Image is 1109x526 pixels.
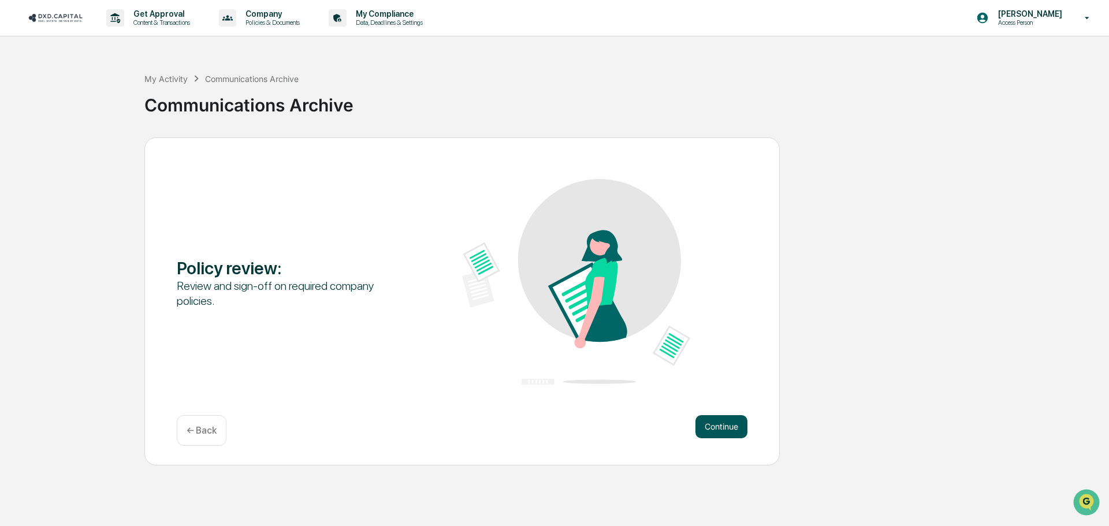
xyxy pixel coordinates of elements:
p: Access Person [989,18,1068,27]
p: Company [236,9,306,18]
div: Start new chat [39,88,189,100]
div: 🖐️ [12,147,21,156]
div: Communications Archive [205,74,299,84]
button: Continue [695,415,747,438]
img: 1746055101610-c473b297-6a78-478c-a979-82029cc54cd1 [12,88,32,109]
p: [PERSON_NAME] [989,9,1068,18]
div: We're available if you need us! [39,100,146,109]
div: 🔎 [12,169,21,178]
img: Policy review [462,179,690,385]
a: 🖐️Preclearance [7,141,79,162]
span: Data Lookup [23,167,73,179]
div: Policy review : [177,258,405,278]
div: Communications Archive [144,85,1103,115]
img: logo [28,12,83,23]
p: Content & Transactions [124,18,196,27]
p: My Compliance [347,9,429,18]
iframe: Open customer support [1072,488,1103,519]
span: Preclearance [23,146,75,157]
div: My Activity [144,74,188,84]
a: 🔎Data Lookup [7,163,77,184]
div: Review and sign-off on required company policies. [177,278,405,308]
a: Powered byPylon [81,195,140,204]
span: Attestations [95,146,143,157]
p: How can we help? [12,24,210,43]
a: 🗄️Attestations [79,141,148,162]
div: 🗄️ [84,147,93,156]
p: Data, Deadlines & Settings [347,18,429,27]
button: Start new chat [196,92,210,106]
span: Pylon [115,196,140,204]
p: Policies & Documents [236,18,306,27]
p: ← Back [187,425,217,436]
p: Get Approval [124,9,196,18]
